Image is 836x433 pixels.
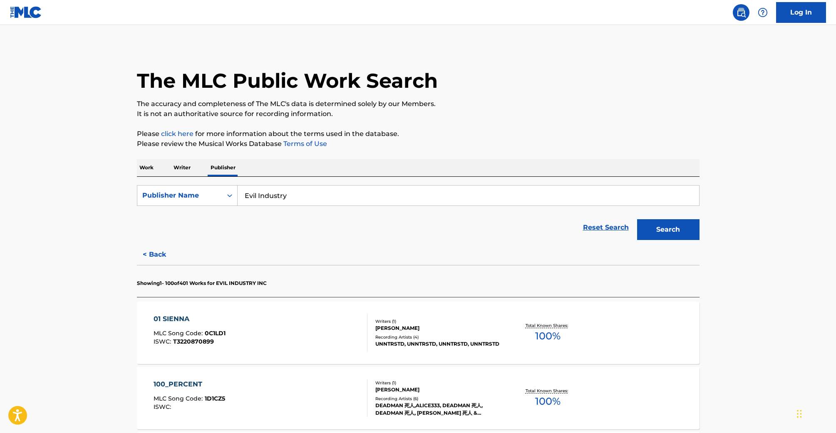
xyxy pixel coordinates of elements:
[375,324,501,332] div: [PERSON_NAME]
[137,185,700,244] form: Search Form
[137,139,700,149] p: Please review the Musical Works Database
[137,159,156,176] p: Work
[154,338,173,345] span: ISWC :
[733,4,749,21] a: Public Search
[526,322,570,329] p: Total Known Shares:
[282,140,327,148] a: Terms of Use
[154,329,205,337] span: MLC Song Code :
[137,302,700,364] a: 01 SIENNAMLC Song Code:0C1LD1ISWC:T3220870899Writers (1)[PERSON_NAME]Recording Artists (4)UNNTRST...
[154,314,226,324] div: 01 SIENNA
[794,393,836,433] iframe: Chat Widget
[205,395,225,402] span: 1D1CZ5
[154,395,205,402] span: MLC Song Code :
[137,129,700,139] p: Please for more information about the terms used in the database.
[137,68,438,93] h1: The MLC Public Work Search
[754,4,771,21] div: Help
[205,329,226,337] span: 0C1LD1
[375,334,501,340] div: Recording Artists ( 4 )
[137,99,700,109] p: The accuracy and completeness of The MLC's data is determined solely by our Members.
[579,218,633,237] a: Reset Search
[154,403,173,411] span: ISWC :
[375,340,501,348] div: UNNTRSTD, UNNTRSTD, UNNTRSTD, UNNTRSTD
[375,396,501,402] div: Recording Artists ( 6 )
[173,338,214,345] span: T3220870899
[137,244,187,265] button: < Back
[161,130,193,138] a: click here
[10,6,42,18] img: MLC Logo
[797,401,802,426] div: Drag
[526,388,570,394] p: Total Known Shares:
[736,7,746,17] img: search
[375,380,501,386] div: Writers ( 1 )
[137,109,700,119] p: It is not an authoritative source for recording information.
[535,329,561,344] span: 100 %
[142,191,217,200] div: Publisher Name
[637,219,700,240] button: Search
[375,318,501,324] div: Writers ( 1 )
[137,367,700,429] a: 100_PERCENTMLC Song Code:1D1CZ5ISWC:Writers (1)[PERSON_NAME]Recording Artists (6)DEADMAN 死人,ALICE...
[137,280,267,287] p: Showing 1 - 100 of 401 Works for EVIL INDUSTRY INC
[208,159,238,176] p: Publisher
[171,159,193,176] p: Writer
[535,394,561,409] span: 100 %
[758,7,768,17] img: help
[375,402,501,417] div: DEADMAN 死人,ALICE333, DEADMAN 死人, DEADMAN 死人, [PERSON_NAME] 死人 & ALICE333, DEADMAN 死人
[375,386,501,393] div: [PERSON_NAME]
[776,2,826,23] a: Log In
[154,379,225,389] div: 100_PERCENT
